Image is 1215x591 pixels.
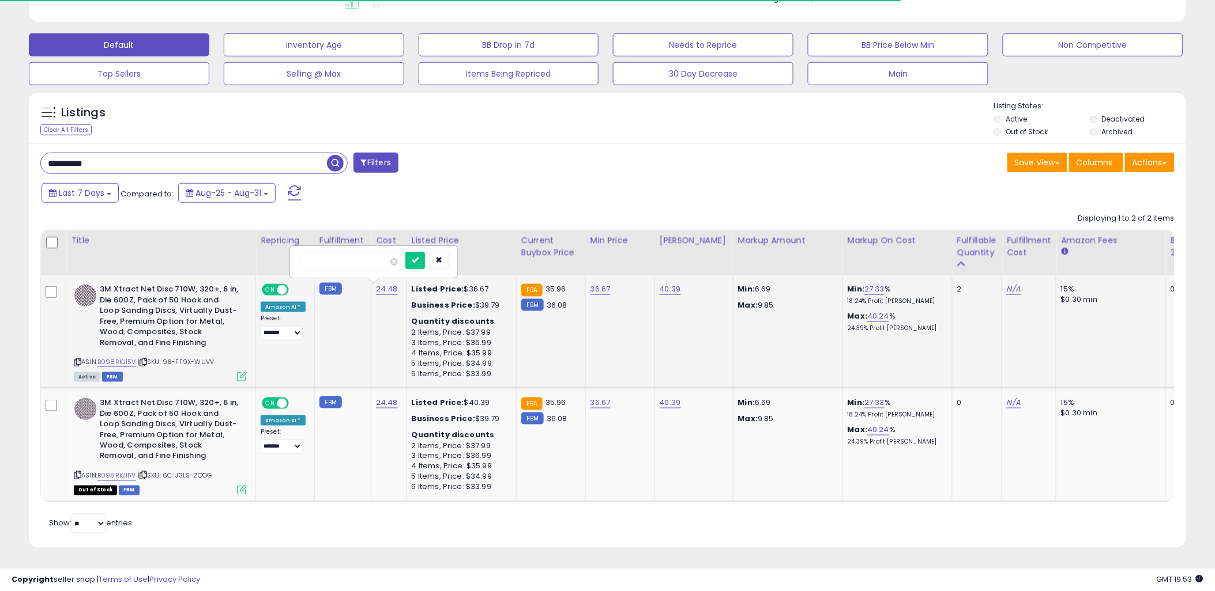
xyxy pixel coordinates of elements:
[71,234,251,247] div: Title
[521,284,543,297] small: FBA
[74,397,247,494] div: ASIN:
[119,486,140,495] span: FBM
[319,234,366,247] div: Fulfillment
[738,234,838,247] div: Markup Amount
[738,414,834,424] p: 9.85
[738,397,834,408] p: 6.69
[74,486,117,495] span: All listings that are currently out of stock and unavailable for purchase on Amazon
[287,399,306,408] span: OFF
[12,574,54,585] strong: Copyright
[864,397,885,408] a: 27.33
[521,234,581,259] div: Current Buybox Price
[738,300,758,310] strong: Max:
[74,372,100,382] span: All listings currently available for purchase on Amazon
[224,33,404,56] button: Inventory Age
[412,441,507,451] div: 2 Items, Price: $37.99
[848,411,943,419] p: 18.24% Profit [PERSON_NAME]
[99,574,148,585] a: Terms of Use
[100,284,240,351] b: 3M Xtract Net Disc 710W, 320+, 6 in, Die 600Z, Pack of 50 Hook and Loop Sanding Discs, Virtually ...
[842,230,952,275] th: The percentage added to the cost of goods (COGS) that forms the calculator for Min & Max prices.
[546,397,566,408] span: 35.96
[1077,157,1113,168] span: Columns
[412,482,507,493] div: 6 Items, Price: $33.99
[660,283,681,295] a: 40.39
[808,33,988,56] button: BB Price Below Min
[1171,234,1213,259] div: BB Share 24h.
[848,311,943,332] div: %
[1102,127,1133,137] label: Archived
[319,396,342,408] small: FBM
[1061,397,1157,408] div: 15%
[1006,127,1048,137] label: Out of Stock
[547,413,567,424] span: 36.08
[376,283,398,295] a: 24.48
[49,518,132,529] span: Show: entries
[590,397,611,408] a: 36.67
[263,285,277,295] span: ON
[1078,213,1175,224] div: Displaying 1 to 2 of 2 items
[738,397,755,408] strong: Min:
[42,183,119,203] button: Last 7 Days
[412,397,464,408] b: Listed Price:
[613,62,793,85] button: 30 Day Decrease
[738,413,758,424] strong: Max:
[521,299,544,311] small: FBM
[848,310,868,321] b: Max:
[412,430,507,440] div: :
[1061,234,1161,247] div: Amazon Fees
[412,413,475,424] b: Business Price:
[867,424,889,435] a: 40.24
[590,234,650,247] div: Min Price
[40,124,92,135] div: Clear All Filters
[660,397,681,408] a: 40.39
[59,187,104,199] span: Last 7 Days
[1069,153,1123,172] button: Columns
[412,316,495,327] b: Quantity discounts
[848,284,943,305] div: %
[1157,574,1203,585] span: 2025-09-8 19:53 GMT
[419,33,599,56] button: BB Drop in 7d
[994,101,1186,112] p: Listing States:
[1061,247,1068,257] small: Amazon Fees.
[61,105,106,121] h5: Listings
[263,399,277,408] span: ON
[419,62,599,85] button: Items Being Repriced
[74,284,247,380] div: ASIN:
[29,62,209,85] button: Top Sellers
[412,316,507,327] div: :
[224,62,404,85] button: Selling @ Max
[29,33,209,56] button: Default
[412,358,507,369] div: 5 Items, Price: $34.99
[957,284,993,294] div: 2
[353,153,398,173] button: Filters
[74,397,97,420] img: 51JPnMAJP9S._SL40_.jpg
[521,412,544,425] small: FBM
[1006,114,1027,124] label: Active
[178,183,276,203] button: Aug-25 - Aug-31
[138,357,214,366] span: | SKU: 96-FF9X-WUVV
[412,300,475,310] b: Business Price:
[1007,283,1021,295] a: N/A
[1007,397,1021,408] a: N/A
[1061,294,1157,305] div: $0.30 min
[412,414,507,424] div: $39.79
[848,397,865,408] b: Min:
[12,574,200,585] div: seller snap | |
[121,188,174,199] span: Compared to:
[412,327,507,338] div: 2 Items, Price: $37.99
[1003,33,1183,56] button: Non Competitive
[412,429,495,440] b: Quantity discounts
[1061,284,1157,294] div: 15%
[521,397,543,410] small: FBA
[590,283,611,295] a: 36.67
[149,574,200,585] a: Privacy Policy
[412,461,507,472] div: 4 Items, Price: $35.99
[864,283,885,295] a: 27.33
[613,33,793,56] button: Needs to Reprice
[848,425,943,446] div: %
[102,372,123,382] span: FBM
[412,300,507,310] div: $39.79
[848,283,865,294] b: Min:
[97,471,136,481] a: B098RKJ15V
[412,283,464,294] b: Listed Price:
